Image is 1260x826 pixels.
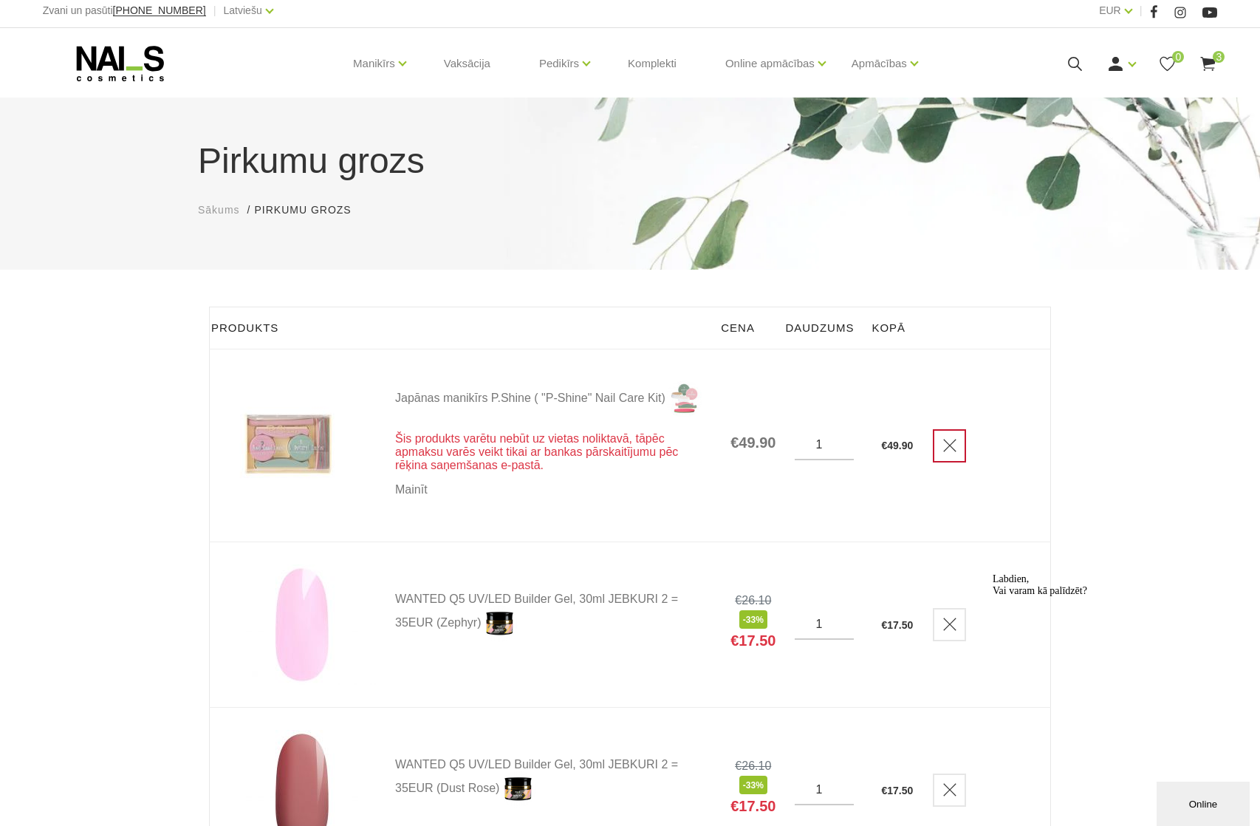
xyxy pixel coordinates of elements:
th: Cena [712,307,776,349]
a: EUR [1099,1,1121,19]
h1: Pirkumu grozs [198,134,1062,188]
div: Labdien,Vai varam kā palīdzēt? [6,6,272,30]
img: <p>Gels "WANTED" NAILS cosmetics tehniķu komanda ir radījusi gelu, kas ilgi jau ir katra meistara... [499,771,536,808]
span: 17.50 [887,785,913,796]
a: Delete [395,484,711,496]
a: Manikīrs [353,34,395,93]
span: €49.90 [730,434,775,451]
th: Produkts [210,307,713,349]
div: Zvani un pasūti [43,1,206,20]
img: WANTED Q5 UV/LED Builder Gel, 30ml JEBKURI 2 = 35EUR (Zephyr) [228,564,376,685]
span: | [1140,1,1143,20]
a: 3 [1199,55,1217,73]
span: | [213,1,216,20]
span: 3 [1213,51,1225,63]
img: <p>“Japānas manikīrs” – sapnis par veseliem un stipriem nagiem ir piepildījies!Japānas manikīrs i... [665,380,702,417]
iframe: chat widget [987,567,1253,774]
img: <p>Gels "WANTED" NAILS cosmetics tehniķu komanda ir radījusi gelu, kas ilgi jau ir katra meistara... [481,605,518,642]
span: Labdien, Vai varam kā palīdzēt? [6,6,100,29]
span: € [881,619,887,631]
s: €26.10 [735,760,771,772]
span: € [881,440,887,451]
span: € [881,785,887,796]
span: Sākums [198,204,240,216]
a: WANTED Q5 UV/LED Builder Gel, 30ml JEBKURI 2 = 35EUR (Dust Rose) [395,759,711,808]
p: Šis produkts varētu nebūt uz vietas noliktavā, tāpēc apmaksu varēs veikt tikai ar bankas pārskait... [395,432,711,472]
a: Japānas manikīrs P.Shine ( "P-Shine" Nail Care Kit) [395,380,711,417]
a: Vaksācija [432,28,502,99]
a: Delete [933,774,966,807]
a: Online apmācības [725,34,815,93]
a: Sākums [198,202,240,218]
th: Daudzums [776,307,863,349]
a: Komplekti [616,28,688,99]
th: Kopā [863,307,914,349]
span: -33% [739,776,767,794]
img: Japānas manikīrs P.Shine ( "P-Shine" Nail Care Kit) [228,372,343,519]
span: 49.90 [887,440,913,451]
a: Delete [933,608,966,641]
a: Delete [933,429,966,463]
a: WANTED Q5 UV/LED Builder Gel, 30ml JEBKURI 2 = 35EUR (Zephyr) [395,593,711,642]
span: [PHONE_NUMBER] [113,4,206,16]
a: Apmācības [852,34,907,93]
a: Pedikīrs [539,34,579,93]
a: Latviešu [224,1,262,19]
iframe: chat widget [1157,779,1253,826]
span: 0 [1172,51,1184,63]
s: €26.10 [735,594,771,607]
li: Pirkumu grozs [254,202,366,218]
span: -33% [739,610,767,629]
span: €17.50 [730,632,775,649]
a: 0 [1158,55,1177,73]
a: [PHONE_NUMBER] [113,5,206,16]
span: 17.50 [887,619,913,631]
span: €17.50 [730,797,775,815]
